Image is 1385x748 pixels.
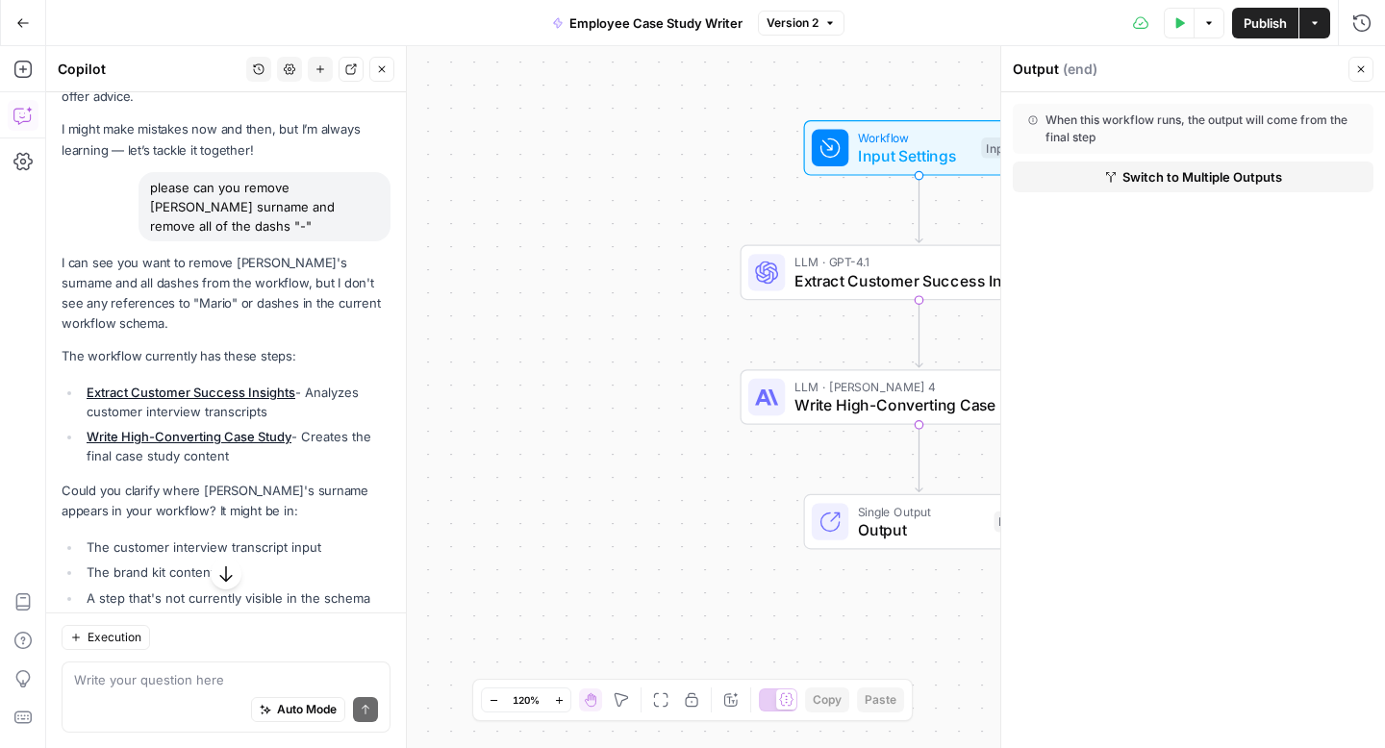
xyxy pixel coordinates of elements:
p: I can see you want to remove [PERSON_NAME]'s surname and all dashes from the workflow, but I don'... [62,253,390,335]
span: Switch to Multiple Outputs [1122,167,1282,187]
span: Extract Customer Success Insights [794,269,1037,292]
span: Copy [813,691,842,709]
button: Employee Case Study Writer [541,8,754,38]
span: Auto Mode [277,701,337,718]
span: LLM · GPT-4.1 [794,253,1037,271]
button: Switch to Multiple Outputs [1013,162,1373,192]
span: Single Output [858,502,985,520]
li: A step that's not currently visible in the schema [82,588,390,608]
li: The brand kit content [82,562,390,582]
li: - Analyzes customer interview transcripts [82,383,390,421]
p: Could you clarify where [PERSON_NAME]'s surname appears in your workflow? It might be in: [62,481,390,521]
div: LLM · [PERSON_NAME] 4Write High-Converting Case StudyStep 3 [741,369,1098,425]
g: Edge from step_3 to end [916,425,922,492]
span: Output [858,518,985,541]
span: Publish [1244,13,1287,33]
g: Edge from step_1 to step_3 [916,300,922,367]
li: The customer interview transcript input [82,537,390,557]
div: please can you remove [PERSON_NAME] surname and remove all of the dashs "-" [138,172,390,241]
span: ( end ) [1063,60,1097,79]
div: Single OutputOutputEnd [741,494,1098,550]
span: Input Settings [858,144,972,167]
span: Execution [88,629,141,646]
div: When this workflow runs, the output will come from the final step [1028,112,1358,146]
a: Write High-Converting Case Study [87,429,291,444]
g: Edge from start to step_1 [916,176,922,243]
span: Paste [865,691,896,709]
a: Extract Customer Success Insights [87,385,295,400]
li: - Creates the final case study content [82,427,390,465]
div: Output [1013,60,1343,79]
span: Workflow [858,128,972,146]
div: LLM · GPT-4.1Extract Customer Success InsightsStep 1 [741,245,1098,301]
div: WorkflowInput SettingsInputs [741,120,1098,176]
button: Auto Mode [251,697,345,722]
span: Write High-Converting Case Study [794,393,1016,416]
button: Copy [805,687,849,712]
span: LLM · [PERSON_NAME] 4 [794,378,1016,396]
div: Copilot [58,60,240,79]
span: Employee Case Study Writer [569,13,743,33]
span: 120% [513,692,540,708]
button: Publish [1232,8,1298,38]
button: Version 2 [758,11,844,36]
p: The workflow currently has these steps: [62,346,390,366]
button: Paste [857,687,904,712]
span: Version 2 [767,14,818,32]
p: I might make mistakes now and then, but I’m always learning — let’s tackle it together! [62,119,390,160]
div: Inputs [981,137,1023,159]
button: Execution [62,625,150,650]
